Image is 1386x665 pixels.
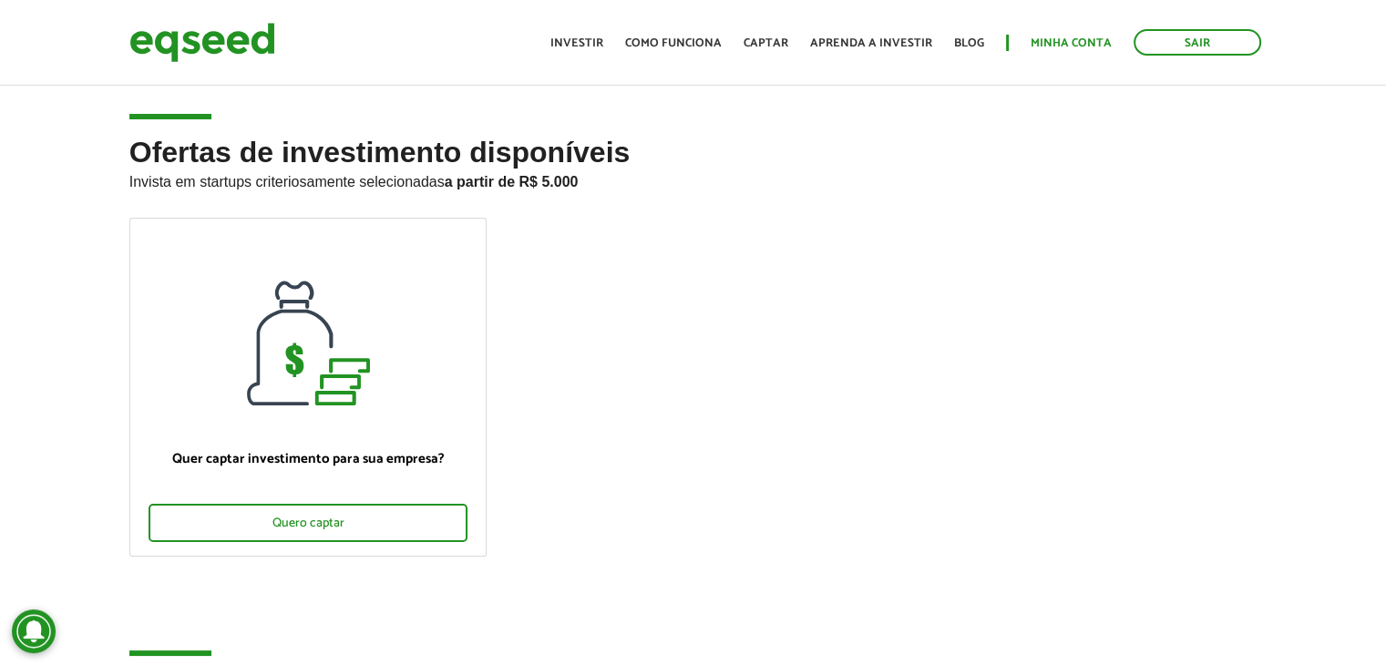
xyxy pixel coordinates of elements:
img: EqSeed [129,18,275,66]
div: Quero captar [149,504,468,542]
p: Invista em startups criteriosamente selecionadas [129,169,1258,190]
a: Quer captar investimento para sua empresa? Quero captar [129,218,488,557]
p: Quer captar investimento para sua empresa? [149,451,468,467]
a: Captar [744,37,788,49]
a: Investir [550,37,603,49]
a: Como funciona [625,37,722,49]
a: Blog [954,37,984,49]
a: Minha conta [1031,37,1112,49]
strong: a partir de R$ 5.000 [445,174,579,189]
a: Sair [1134,29,1261,56]
h2: Ofertas de investimento disponíveis [129,137,1258,218]
a: Aprenda a investir [810,37,932,49]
